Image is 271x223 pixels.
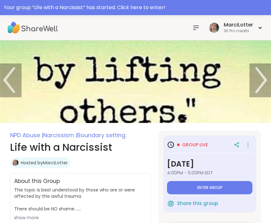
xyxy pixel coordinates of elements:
img: MarciLotter [12,160,19,166]
div: MarciLotter [224,21,253,28]
span: Enter group [197,185,222,190]
button: Enter group [167,181,252,194]
div: Your group “ Life with a Narcissist ” has started. Click here to enter! [4,4,267,11]
span: Group live [182,142,208,148]
span: NPD Abuse | [10,131,43,139]
img: ShareWell Logomark [167,200,175,207]
span: 4:00PM - 5:00PM EDT [167,170,252,176]
span: Boundary setting [77,131,125,139]
div: 36 Pro credits [224,28,253,34]
h3: [DATE] [167,158,252,170]
span: Share this group [177,200,218,207]
h2: About this Group [14,177,60,185]
img: MarciLotter [209,23,219,33]
img: ShareWell Nav Logo [8,17,58,39]
span: Narcissism | [43,131,77,139]
span: This topic is best understood by those who are or were affected by this awful trauma. There shoul... [14,187,147,212]
a: Hosted byMarciLotter [21,160,68,166]
div: show more [14,214,147,221]
h1: Life with a Narcissist [10,140,151,155]
button: Share this group [167,197,218,210]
